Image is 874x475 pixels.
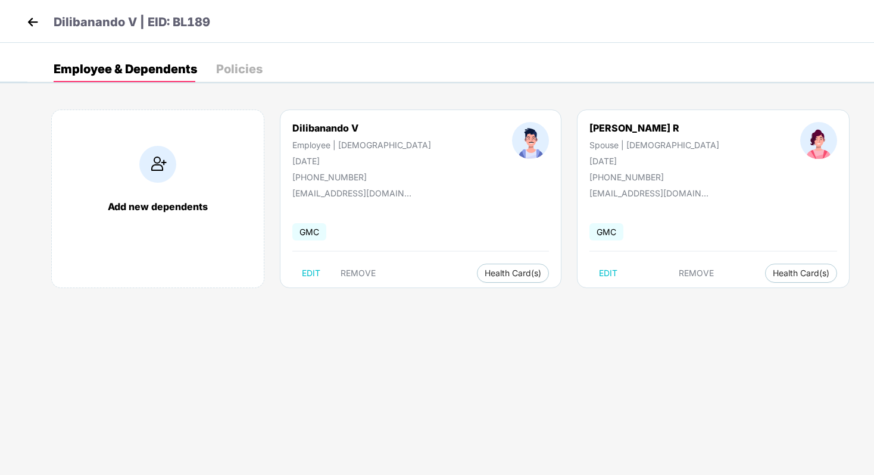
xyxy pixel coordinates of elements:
button: Health Card(s) [765,264,837,283]
button: EDIT [589,264,627,283]
span: Health Card(s) [485,270,541,276]
div: [PHONE_NUMBER] [589,172,719,182]
div: Spouse | [DEMOGRAPHIC_DATA] [589,140,719,150]
p: Dilibanando V | EID: BL189 [54,13,210,32]
span: Health Card(s) [773,270,829,276]
div: Employee | [DEMOGRAPHIC_DATA] [292,140,431,150]
div: [PERSON_NAME] R [589,122,719,134]
div: Policies [216,63,263,75]
button: REMOVE [669,264,723,283]
div: [EMAIL_ADDRESS][DOMAIN_NAME] [589,188,708,198]
div: [DATE] [292,156,431,166]
div: [DATE] [589,156,719,166]
button: REMOVE [331,264,385,283]
img: profileImage [800,122,837,159]
span: REMOVE [341,268,376,278]
span: REMOVE [679,268,714,278]
button: Health Card(s) [477,264,549,283]
img: back [24,13,42,31]
div: Employee & Dependents [54,63,197,75]
div: Dilibanando V [292,122,431,134]
span: GMC [589,223,623,240]
img: addIcon [139,146,176,183]
span: EDIT [599,268,617,278]
div: Add new dependents [64,201,252,212]
span: EDIT [302,268,320,278]
button: EDIT [292,264,330,283]
div: [EMAIL_ADDRESS][DOMAIN_NAME] [292,188,411,198]
img: profileImage [512,122,549,159]
span: GMC [292,223,326,240]
div: [PHONE_NUMBER] [292,172,431,182]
